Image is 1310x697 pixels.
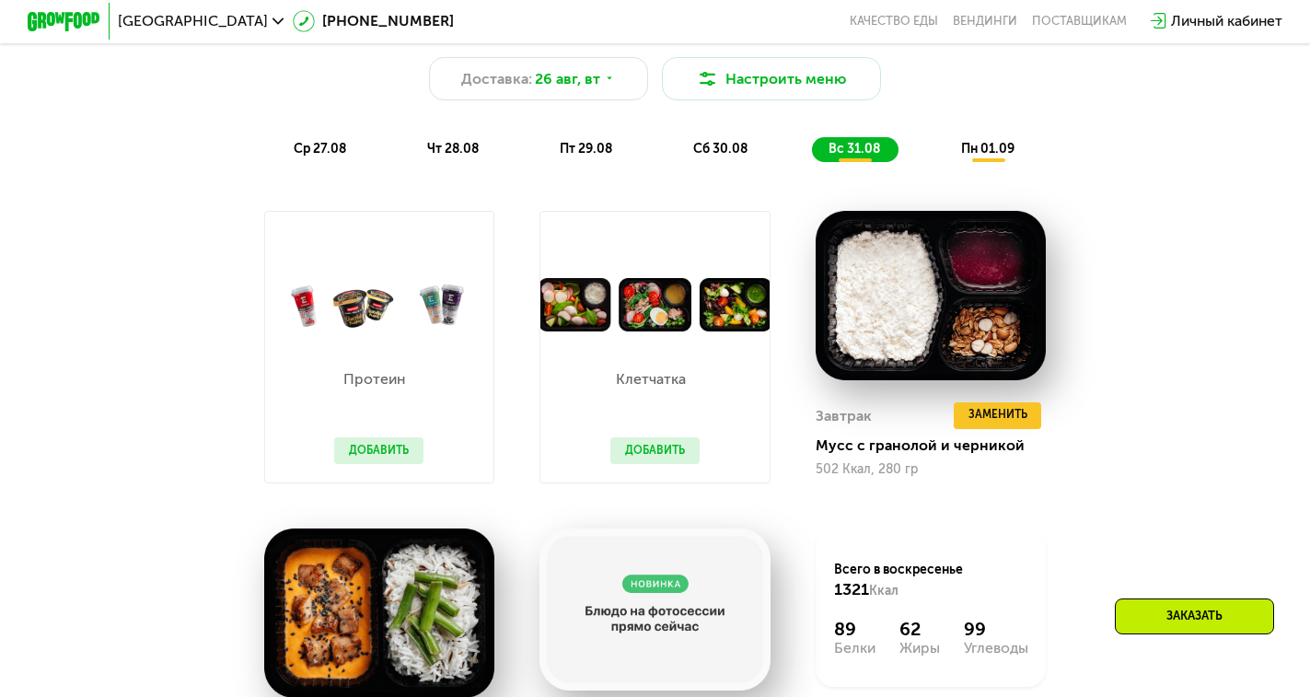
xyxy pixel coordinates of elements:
div: Белки [834,641,875,656]
span: Ккал [869,583,898,598]
span: чт 28.08 [427,141,479,157]
div: 502 Ккал, 280 гр [816,462,1046,477]
span: вс 31.08 [829,141,880,157]
div: Углеводы [964,641,1028,656]
div: 89 [834,619,875,641]
button: Настроить меню [662,57,880,100]
span: пт 29.08 [560,141,612,157]
a: Качество еды [850,14,938,29]
a: [PHONE_NUMBER] [293,10,454,32]
div: поставщикам [1032,14,1127,29]
div: Заказать [1115,598,1274,634]
div: 99 [964,619,1028,641]
p: Клетчатка [610,372,690,387]
div: Личный кабинет [1171,10,1282,32]
span: Заменить [968,406,1027,424]
span: сб 30.08 [693,141,748,157]
span: Доставка: [461,68,532,90]
span: ср 27.08 [294,141,346,157]
div: Всего в воскресенье [834,561,1028,600]
span: [GEOGRAPHIC_DATA] [118,14,268,29]
div: Мусс с гранолой и черникой [816,436,1061,455]
div: Жиры [899,641,940,656]
p: Протеин [334,372,414,387]
span: 1321 [834,579,869,599]
a: Вендинги [953,14,1017,29]
span: 26 авг, вт [535,68,600,90]
button: Добавить [610,437,700,465]
div: 62 [899,619,940,641]
button: Заменить [954,402,1042,430]
button: Добавить [334,437,423,465]
div: Завтрак [816,402,872,430]
span: пн 01.09 [961,141,1014,157]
